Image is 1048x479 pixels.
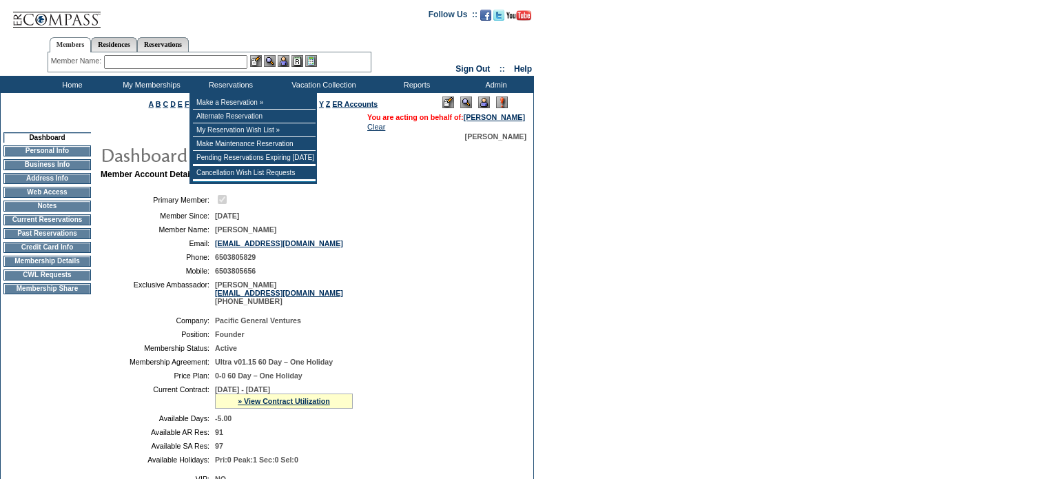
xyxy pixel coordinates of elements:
td: Make Maintenance Reservation [193,137,316,151]
a: C [163,100,168,108]
a: B [156,100,161,108]
a: Sign Out [455,64,490,74]
td: Current Contract: [106,385,209,409]
td: CWL Requests [3,269,91,281]
td: Address Info [3,173,91,184]
td: Notes [3,201,91,212]
td: Dashboard [3,132,91,143]
span: [PERSON_NAME] [PHONE_NUMBER] [215,281,343,305]
a: [EMAIL_ADDRESS][DOMAIN_NAME] [215,239,343,247]
img: Follow us on Twitter [493,10,504,21]
a: Reservations [137,37,189,52]
td: Credit Card Info [3,242,91,253]
img: Edit Mode [442,96,454,108]
img: Log Concern/Member Elevation [496,96,508,108]
td: Phone: [106,253,209,261]
td: Available SA Res: [106,442,209,450]
span: Pacific General Ventures [215,316,301,325]
span: 91 [215,428,223,436]
a: D [170,100,176,108]
td: Reservations [189,76,269,93]
td: Vacation Collection [269,76,376,93]
span: [PERSON_NAME] [215,225,276,234]
td: Membership Agreement: [106,358,209,366]
td: Available Days: [106,414,209,422]
span: :: [500,64,505,74]
span: 6503805656 [215,267,256,275]
td: Available AR Res: [106,428,209,436]
a: Subscribe to our YouTube Channel [506,14,531,22]
span: 97 [215,442,223,450]
span: Pri:0 Peak:1 Sec:0 Sel:0 [215,456,298,464]
a: » View Contract Utilization [238,397,330,405]
span: 6503805829 [215,253,256,261]
td: Current Reservations [3,214,91,225]
img: b_edit.gif [250,55,262,67]
a: A [149,100,154,108]
span: [PERSON_NAME] [465,132,526,141]
td: Membership Share [3,283,91,294]
td: Follow Us :: [429,8,477,25]
b: Member Account Details [101,170,197,179]
a: E [178,100,183,108]
img: Impersonate [478,96,490,108]
td: Exclusive Ambassador: [106,281,209,305]
td: Personal Info [3,145,91,156]
td: Company: [106,316,209,325]
td: Membership Status: [106,344,209,352]
span: [DATE] - [DATE] [215,385,270,394]
img: pgTtlDashboard.gif [100,141,376,168]
a: ER Accounts [332,100,378,108]
td: Membership Details [3,256,91,267]
td: Available Holidays: [106,456,209,464]
a: Y [319,100,324,108]
td: Member Name: [106,225,209,234]
a: Members [50,37,92,52]
td: My Memberships [110,76,189,93]
img: Reservations [291,55,303,67]
td: Mobile: [106,267,209,275]
img: Become our fan on Facebook [480,10,491,21]
td: Alternate Reservation [193,110,316,123]
img: View [264,55,276,67]
a: [EMAIL_ADDRESS][DOMAIN_NAME] [215,289,343,297]
td: Member Since: [106,212,209,220]
a: [PERSON_NAME] [464,113,525,121]
td: Home [31,76,110,93]
td: Reports [376,76,455,93]
a: Z [326,100,331,108]
img: Impersonate [278,55,289,67]
a: Follow us on Twitter [493,14,504,22]
td: Position: [106,330,209,338]
img: View Mode [460,96,472,108]
td: Price Plan: [106,371,209,380]
td: Make a Reservation » [193,96,316,110]
span: Active [215,344,237,352]
span: Ultra v01.15 60 Day – One Holiday [215,358,333,366]
td: Business Info [3,159,91,170]
td: Pending Reservations Expiring [DATE] [193,151,316,165]
td: Past Reservations [3,228,91,239]
a: Become our fan on Facebook [480,14,491,22]
span: [DATE] [215,212,239,220]
td: Email: [106,239,209,247]
span: 0-0 60 Day – One Holiday [215,371,302,380]
a: Clear [367,123,385,131]
span: -5.00 [215,414,232,422]
div: Member Name: [51,55,104,67]
td: My Reservation Wish List » [193,123,316,137]
img: Subscribe to our YouTube Channel [506,10,531,21]
img: b_calculator.gif [305,55,317,67]
span: Founder [215,330,245,338]
td: Cancellation Wish List Requests [193,166,316,180]
a: Residences [91,37,137,52]
a: Help [514,64,532,74]
td: Web Access [3,187,91,198]
td: Primary Member: [106,193,209,206]
td: Admin [455,76,534,93]
a: F [185,100,189,108]
span: You are acting on behalf of: [367,113,525,121]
